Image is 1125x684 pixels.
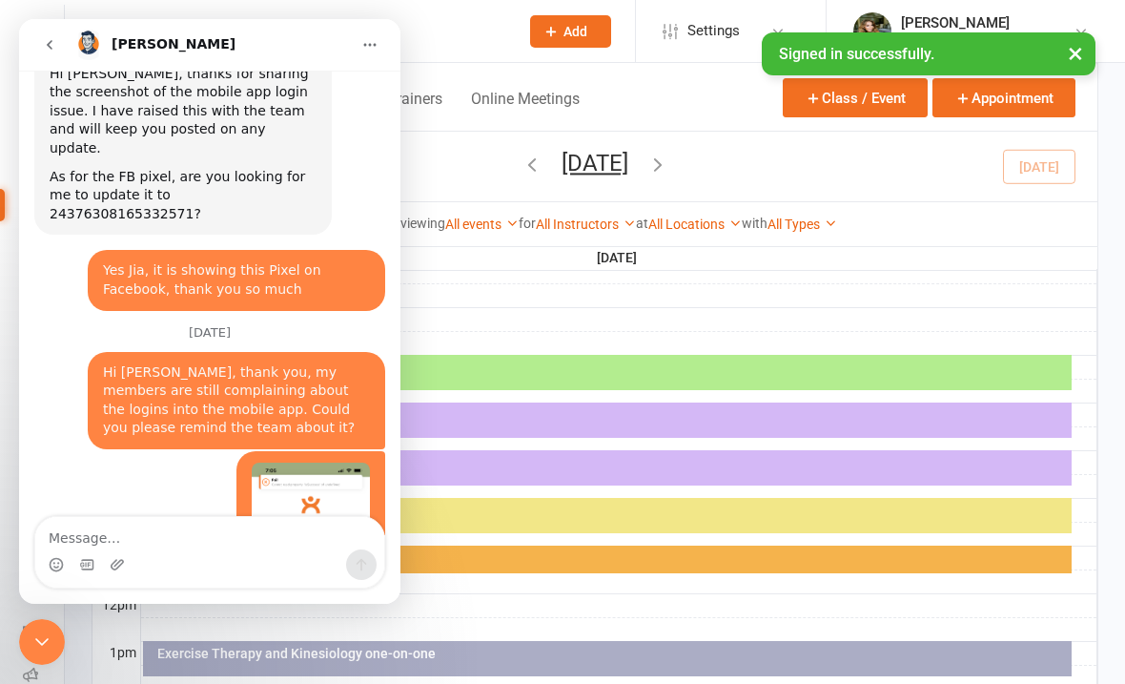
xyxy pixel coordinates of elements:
iframe: Intercom live chat [19,619,65,665]
button: Gif picker [60,538,75,553]
a: All Locations [648,217,742,232]
button: Send a message… [327,530,358,561]
div: Fitness YinYang Charlestown [901,31,1074,49]
img: thumb_image1684727916.png [853,12,891,51]
div: Body Basics Balance [156,408,1068,422]
button: Online Meetings [471,90,580,131]
div: Knees Reformer Pilates [156,504,1068,517]
a: General attendance kiosk mode [23,612,66,655]
button: Emoji picker [30,538,45,553]
button: Appointment [932,78,1075,117]
a: All events [445,217,519,232]
button: Class / Event [783,78,928,117]
div: Hi [PERSON_NAME], thank you, my members are still complaining about the logins into the mobile ap... [84,344,351,419]
th: 1pm [92,641,140,665]
div: Hi [PERSON_NAME], thanks for sharing the screenshot of the mobile app login issue. I have raised ... [31,46,297,139]
div: [PERSON_NAME] [901,14,1074,31]
div: Exercise Therapy and Kinesiology one-on-one [156,647,1068,660]
div: [DATE] [15,307,366,333]
th: [DATE] [140,246,1097,270]
button: × [1058,32,1093,73]
th: 12pm [92,593,140,617]
div: Yes Jia, it is showing this Pixel on Facebook, thank you so much [69,231,366,291]
strong: with [742,216,767,231]
div: Olga says… [15,231,366,306]
button: Add [530,15,611,48]
div: Yes Jia, it is showing this Pixel on Facebook, thank you so much [84,242,351,280]
div: Body Basics Balance [156,456,1068,469]
div: Consultation [156,551,1068,565]
button: [DATE] [562,150,628,176]
a: All Instructors [536,217,636,232]
strong: at [636,216,648,231]
div: Olga says… [15,333,366,432]
div: Reformer Pilates Fusion [156,361,1068,374]
strong: for [519,216,536,231]
span: Add [563,24,587,39]
div: Hi [PERSON_NAME], thank you, my members are still complaining about the logins into the mobile ap... [69,333,366,430]
span: Settings [687,10,740,52]
span: Signed in successfully. [779,45,934,63]
div: As for the FB pixel, are you looking for me to update it to 24376308165332571? [31,149,297,205]
input: Search... [113,18,505,45]
iframe: Intercom live chat [19,19,400,604]
textarea: Message… [16,498,365,530]
button: Upload attachment [91,538,106,553]
button: Trainers [388,90,442,131]
a: All Types [767,217,837,232]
